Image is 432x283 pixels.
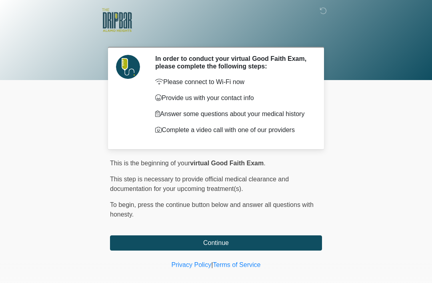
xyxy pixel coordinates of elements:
span: This is the beginning of your [110,160,190,167]
img: The DRIPBaR - Alamo Heights Logo [102,6,132,34]
span: press the continue button below and answer all questions with honesty. [110,201,314,218]
a: Terms of Service [213,261,260,268]
a: | [211,261,213,268]
span: To begin, [110,201,138,208]
p: Provide us with your contact info [155,93,310,103]
a: Privacy Policy [172,261,212,268]
img: Agent Avatar [116,55,140,79]
p: Answer some questions about your medical history [155,109,310,119]
p: Complete a video call with one of our providers [155,125,310,135]
span: This step is necessary to provide official medical clearance and documentation for your upcoming ... [110,176,289,192]
span: . [264,160,265,167]
button: Continue [110,235,322,251]
p: Please connect to Wi-Fi now [155,77,310,87]
h2: In order to conduct your virtual Good Faith Exam, please complete the following steps: [155,55,310,70]
strong: virtual Good Faith Exam [190,160,264,167]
